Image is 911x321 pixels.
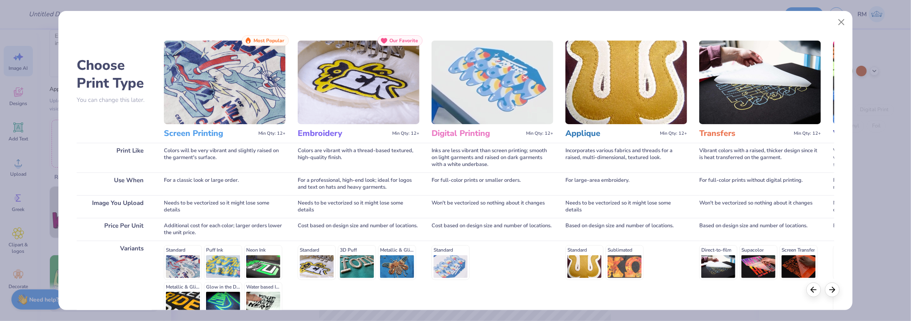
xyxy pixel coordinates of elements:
[565,172,687,195] div: For large-area embroidery.
[77,56,152,92] h2: Choose Print Type
[77,172,152,195] div: Use When
[699,128,791,139] h3: Transfers
[432,195,553,218] div: Won't be vectorized so nothing about it changes
[526,131,553,136] span: Min Qty: 12+
[794,131,821,136] span: Min Qty: 12+
[254,38,284,43] span: Most Popular
[298,128,389,139] h3: Embroidery
[565,41,687,124] img: Applique
[164,143,286,172] div: Colors will be very vibrant and slightly raised on the garment's surface.
[164,128,255,139] h3: Screen Printing
[298,41,419,124] img: Embroidery
[565,218,687,241] div: Based on design size and number of locations.
[164,41,286,124] img: Screen Printing
[77,143,152,172] div: Print Like
[258,131,286,136] span: Min Qty: 12+
[298,218,419,241] div: Cost based on design size and number of locations.
[77,241,152,321] div: Variants
[834,15,849,30] button: Close
[565,195,687,218] div: Needs to be vectorized so it might lose some details
[699,143,821,172] div: Vibrant colors with a raised, thicker design since it is heat transferred on the garment.
[565,143,687,172] div: Incorporates various fabrics and threads for a raised, multi-dimensional, textured look.
[298,143,419,172] div: Colors are vibrant with a thread-based textured, high-quality finish.
[389,38,418,43] span: Our Favorite
[699,41,821,124] img: Transfers
[298,172,419,195] div: For a professional, high-end look; ideal for logos and text on hats and heavy garments.
[164,218,286,241] div: Additional cost for each color; larger orders lower the unit price.
[432,218,553,241] div: Cost based on design size and number of locations.
[298,195,419,218] div: Needs to be vectorized so it might lose some details
[432,143,553,172] div: Inks are less vibrant than screen printing; smooth on light garments and raised on dark garments ...
[565,128,657,139] h3: Applique
[392,131,419,136] span: Min Qty: 12+
[432,41,553,124] img: Digital Printing
[699,218,821,241] div: Based on design size and number of locations.
[660,131,687,136] span: Min Qty: 12+
[77,195,152,218] div: Image You Upload
[164,195,286,218] div: Needs to be vectorized so it might lose some details
[699,172,821,195] div: For full-color prints without digital printing.
[432,128,523,139] h3: Digital Printing
[432,172,553,195] div: For full-color prints or smaller orders.
[164,172,286,195] div: For a classic look or large order.
[77,218,152,241] div: Price Per Unit
[77,97,152,103] p: You can change this later.
[699,195,821,218] div: Won't be vectorized so nothing about it changes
